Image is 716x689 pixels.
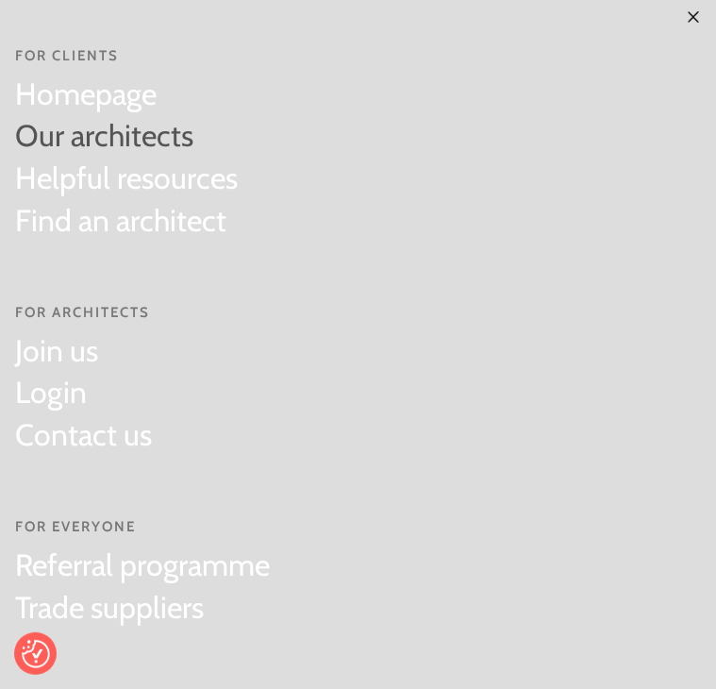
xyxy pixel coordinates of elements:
span: For Architects [15,303,152,323]
a: Trade suppliers [15,587,270,630]
span: For everyone [15,517,270,537]
span: For Clients [15,46,238,66]
a: Homepage [15,74,238,116]
a: Contact us [15,414,152,457]
img: Revisit consent button [22,640,50,668]
a: Referral programme [15,545,270,587]
button: Consent Preferences [22,640,50,668]
a: Login [15,372,152,414]
a: Helpful resources [15,158,238,200]
a: Find an architect [15,200,238,243]
img: × [686,9,701,25]
a: Join us [15,330,152,373]
a: Our architects [15,115,238,158]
